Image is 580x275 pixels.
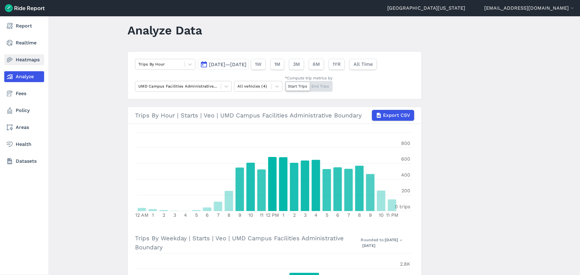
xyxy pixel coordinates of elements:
tspan: 2 [293,212,296,218]
span: 1M [274,61,280,68]
tspan: 2.8K [400,261,410,267]
tspan: 5 [195,212,198,218]
a: Datasets [4,156,44,167]
tspan: 12 PM [266,212,279,218]
tspan: 4 [184,212,187,218]
tspan: 8 [227,212,230,218]
tspan: 8 [358,212,361,218]
button: Export CSV [372,110,414,121]
button: 1W [251,59,266,70]
a: Fees [4,88,44,99]
tspan: 11 PM [386,212,398,218]
h1: Analyze Data [127,22,202,39]
tspan: 9 [369,212,372,218]
tspan: 6 [336,212,339,218]
tspan: 2 [163,212,165,218]
span: 1YR [333,61,341,68]
h3: Trips By Weekday | Starts | Veo | UMD Campus Facilities Administrative Boundary [135,234,414,252]
a: Heatmaps [4,54,44,65]
img: Ride Report [5,4,45,12]
div: Trips By Hour | Starts | Veo | UMD Campus Facilities Administrative Boundary [135,110,414,121]
a: [GEOGRAPHIC_DATA][US_STATE] [387,5,465,12]
a: Health [4,139,44,150]
button: [DATE]—[DATE] [198,59,249,70]
button: [EMAIL_ADDRESS][DOMAIN_NAME] [484,5,575,12]
span: 3M [293,61,300,68]
span: Export CSV [383,112,410,119]
span: 6M [313,61,320,68]
div: Rounded to: [361,237,414,248]
button: All Time [350,59,377,70]
a: Areas [4,122,44,133]
span: 1W [255,61,262,68]
div: *Compute trip metrics by [285,75,333,81]
button: 6M [309,59,324,70]
tspan: 12 AM [135,212,149,218]
button: 1YR [329,59,345,70]
tspan: 10 [379,212,384,218]
button: 3M [289,59,304,70]
tspan: 1 [152,212,154,218]
tspan: 6 [206,212,209,218]
tspan: 4 [314,212,317,218]
a: Report [4,21,44,31]
span: All Time [353,61,373,68]
tspan: 7 [347,212,350,218]
a: Analyze [4,71,44,82]
span: [DATE]—[DATE] [209,62,246,67]
tspan: 200 [401,188,410,193]
button: 1M [270,59,284,70]
tspan: 400 [401,172,410,178]
a: Policy [4,105,44,116]
tspan: 0 trips [395,204,410,209]
tspan: 1 [282,212,284,218]
tspan: 3 [173,212,176,218]
tspan: 11 [260,212,263,218]
tspan: 3 [304,212,307,218]
tspan: 10 [248,212,253,218]
tspan: 800 [401,140,410,146]
tspan: 9 [238,212,241,218]
tspan: 7 [217,212,220,218]
tspan: 5 [326,212,328,218]
tspan: 600 [401,156,410,162]
a: Realtime [4,37,44,48]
